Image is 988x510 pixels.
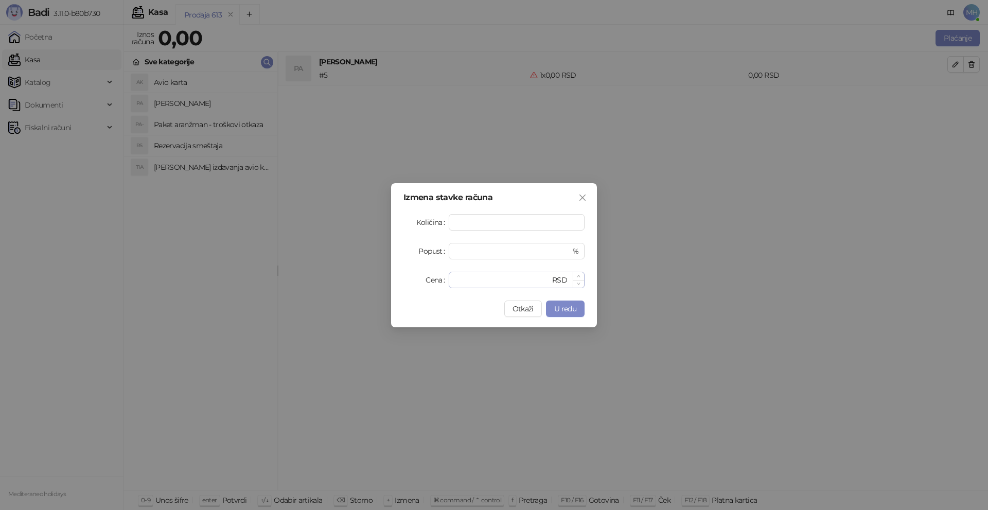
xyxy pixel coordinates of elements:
span: down [577,282,580,286]
span: close [578,194,587,202]
span: Otkaži [513,304,534,313]
input: Količina [449,215,584,230]
span: U redu [554,304,576,313]
label: Cena [426,272,449,288]
input: Cena [455,272,550,288]
button: Otkaži [504,301,542,317]
span: up [577,274,580,278]
button: U redu [546,301,585,317]
span: Zatvori [574,194,591,202]
span: Increase Value [573,272,584,280]
input: Popust [455,243,571,259]
div: Izmena stavke računa [403,194,585,202]
label: Popust [418,243,449,259]
span: Decrease Value [573,280,584,288]
button: Close [574,189,591,206]
label: Količina [416,214,449,231]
